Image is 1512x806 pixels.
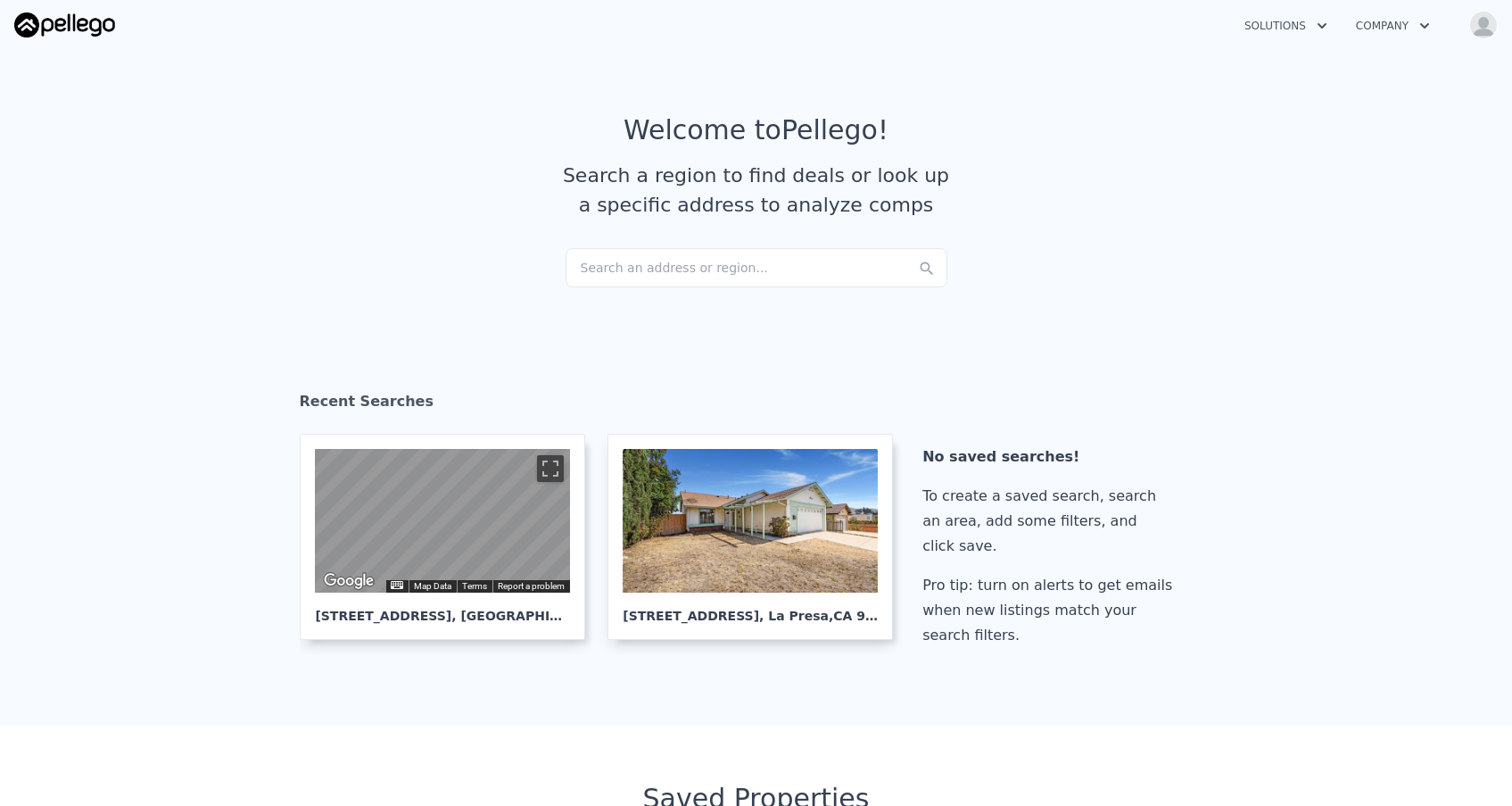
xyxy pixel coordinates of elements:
[315,593,570,625] div: [STREET_ADDRESS] , [GEOGRAPHIC_DATA]
[319,569,378,593] img: Google
[829,609,900,623] span: , CA 91977
[319,569,378,593] a: Open this area in Google Maps (opens a new window)
[462,581,487,591] a: Terms (opens in new tab)
[14,12,115,37] img: Pellego
[300,434,599,640] a: Map [STREET_ADDRESS], [GEOGRAPHIC_DATA]
[315,449,570,593] div: Map
[1230,10,1342,42] button: Solutions
[414,580,451,593] button: Map Data
[607,434,907,640] a: [STREET_ADDRESS], La Presa,CA 91977
[624,114,888,146] div: Welcome to Pellego !
[315,449,570,593] div: Street View
[1342,10,1444,42] button: Company
[300,377,1213,434] div: Recent Searches
[557,161,956,220] div: Search a region to find deals or look up a specific address to analyze comps
[922,445,1179,469] div: No saved searches!
[623,593,878,625] div: [STREET_ADDRESS] , La Presa
[922,573,1179,648] div: Pro tip: turn on alerts to get emails when new listings match your search filters.
[537,455,564,482] button: Toggle fullscreen view
[391,581,403,589] button: Keyboard shortcuts
[498,581,565,591] a: Report a problem
[922,484,1179,559] div: To create a saved search, search an area, add some filters, and click save.
[566,248,947,287] div: Search an address or region...
[1469,11,1498,39] img: avatar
